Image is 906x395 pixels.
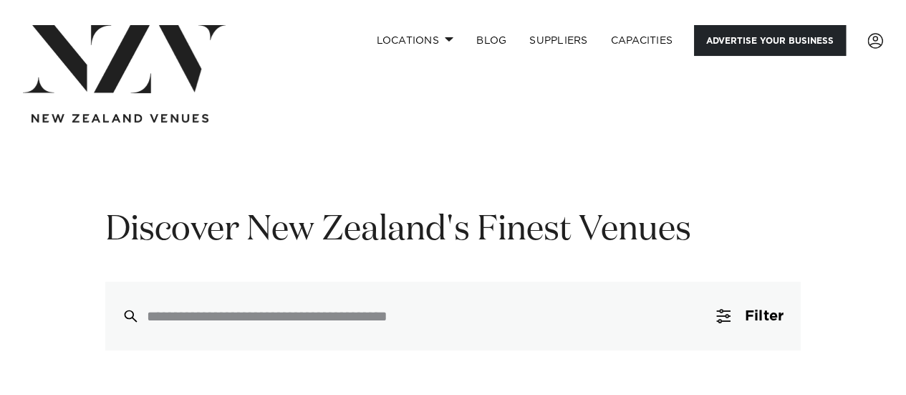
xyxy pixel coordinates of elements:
button: Filter [699,282,801,351]
a: BLOG [465,25,518,56]
img: new-zealand-venues-text.png [32,114,208,123]
h1: Discover New Zealand's Finest Venues [105,208,801,253]
a: SUPPLIERS [518,25,599,56]
a: Locations [365,25,465,56]
img: nzv-logo.png [23,25,226,93]
a: Capacities [599,25,685,56]
a: Advertise your business [694,25,846,56]
span: Filter [745,309,784,323]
